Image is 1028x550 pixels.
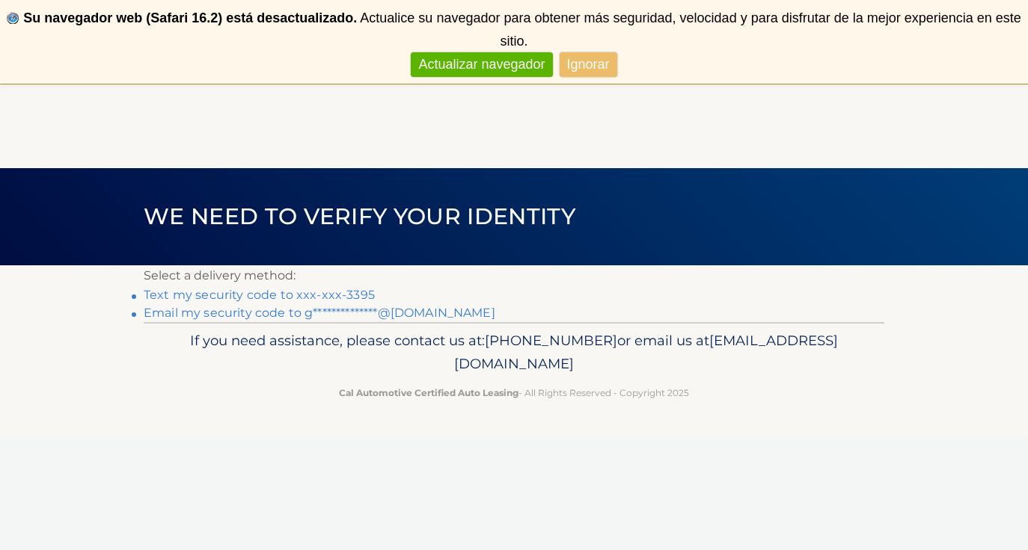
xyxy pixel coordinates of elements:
[411,52,552,77] a: Actualizar navegador
[144,288,375,302] a: Text my security code to xxx-xxx-3395
[339,387,518,398] strong: Cal Automotive Certified Auto Leasing
[144,203,575,230] span: We need to verify your identity
[153,329,875,377] p: If you need assistance, please contact us at: or email us at
[153,385,875,401] p: - All Rights Reserved - Copyright 2025
[360,10,1021,49] span: Actualice su navegador para obtener más seguridad, velocidad y para disfrutar de la mejor experie...
[144,265,884,286] p: Select a delivery method:
[560,52,617,77] a: Ignorar
[23,10,357,25] b: Su navegador web (Safari 16.2) está desactualizado.
[485,332,617,349] span: [PHONE_NUMBER]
